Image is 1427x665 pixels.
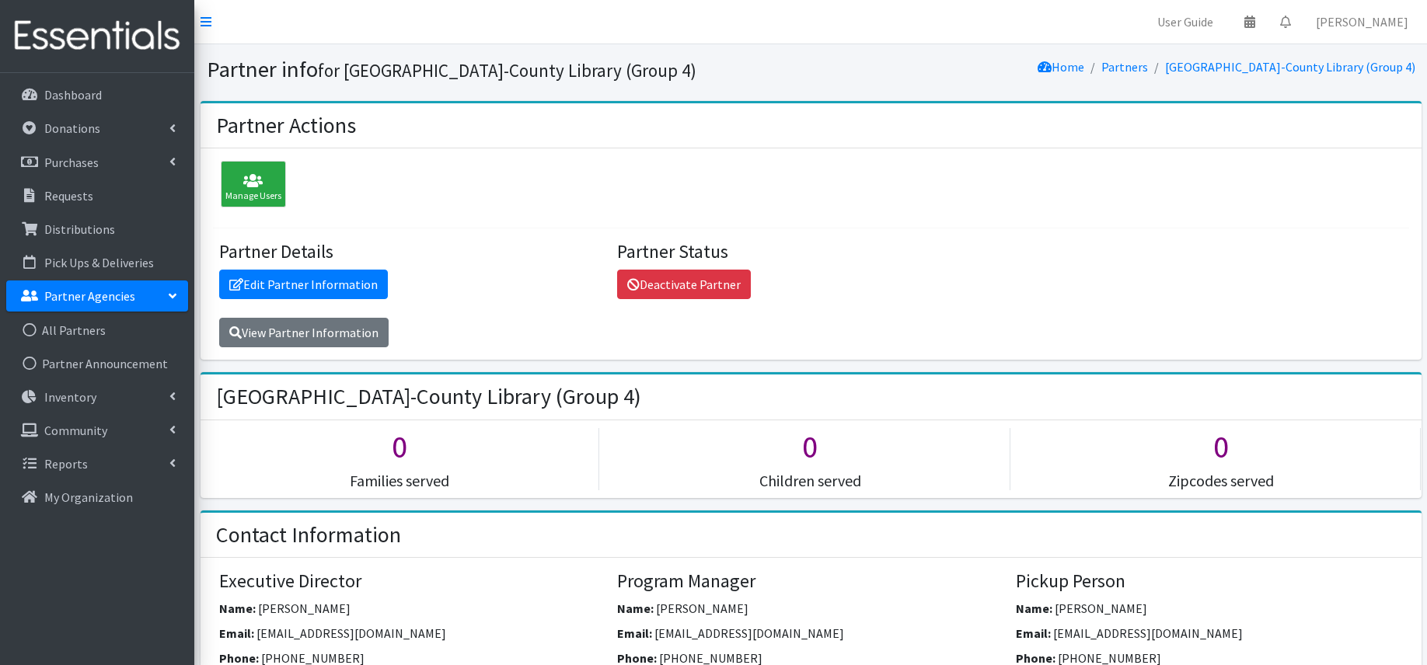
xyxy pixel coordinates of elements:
[6,79,188,110] a: Dashboard
[44,489,133,505] p: My Organization
[6,415,188,446] a: Community
[219,270,388,299] a: Edit Partner Information
[1016,570,1403,593] h4: Pickup Person
[1038,59,1084,75] a: Home
[617,570,1004,593] h4: Program Manager
[6,280,188,312] a: Partner Agencies
[219,599,256,618] label: Name:
[6,381,188,413] a: Inventory
[1145,6,1226,37] a: User Guide
[258,601,351,616] span: [PERSON_NAME]
[44,423,107,438] p: Community
[219,318,389,347] a: View Partner Information
[44,155,99,170] p: Purchases
[6,482,188,513] a: My Organization
[44,255,154,270] p: Pick Ups & Deliveries
[213,179,286,194] a: Manage Users
[44,456,88,472] p: Reports
[6,10,188,62] img: HumanEssentials
[256,625,446,641] span: [EMAIL_ADDRESS][DOMAIN_NAME]
[201,472,599,490] h5: Families served
[219,570,606,593] h4: Executive Director
[617,270,751,299] a: Deactivate Partner
[216,113,356,139] h2: Partner Actions
[207,56,805,83] h1: Partner info
[1101,59,1148,75] a: Partners
[1165,59,1415,75] a: [GEOGRAPHIC_DATA]-County Library (Group 4)
[201,428,599,465] h1: 0
[1053,625,1243,641] span: [EMAIL_ADDRESS][DOMAIN_NAME]
[221,161,286,207] div: Manage Users
[617,241,1004,263] h4: Partner Status
[1016,599,1052,618] label: Name:
[1022,428,1421,465] h1: 0
[6,448,188,479] a: Reports
[1055,601,1147,616] span: [PERSON_NAME]
[1016,624,1051,642] label: Email:
[654,625,844,641] span: [EMAIL_ADDRESS][DOMAIN_NAME]
[6,348,188,379] a: Partner Announcement
[44,288,135,304] p: Partner Agencies
[216,384,641,410] h2: [GEOGRAPHIC_DATA]-County Library (Group 4)
[318,59,696,82] small: for [GEOGRAPHIC_DATA]-County Library (Group 4)
[6,214,188,245] a: Distributions
[44,87,102,103] p: Dashboard
[44,188,93,204] p: Requests
[611,472,1010,490] h5: Children served
[6,247,188,278] a: Pick Ups & Deliveries
[6,315,188,346] a: All Partners
[6,147,188,178] a: Purchases
[219,624,254,642] label: Email:
[44,120,100,136] p: Donations
[617,624,652,642] label: Email:
[6,180,188,211] a: Requests
[6,113,188,144] a: Donations
[44,389,96,405] p: Inventory
[1303,6,1421,37] a: [PERSON_NAME]
[617,599,654,618] label: Name:
[656,601,748,616] span: [PERSON_NAME]
[219,241,606,263] h4: Partner Details
[1022,472,1421,490] h5: Zipcodes served
[216,522,401,548] h2: Contact Information
[44,221,115,237] p: Distributions
[611,428,1010,465] h1: 0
